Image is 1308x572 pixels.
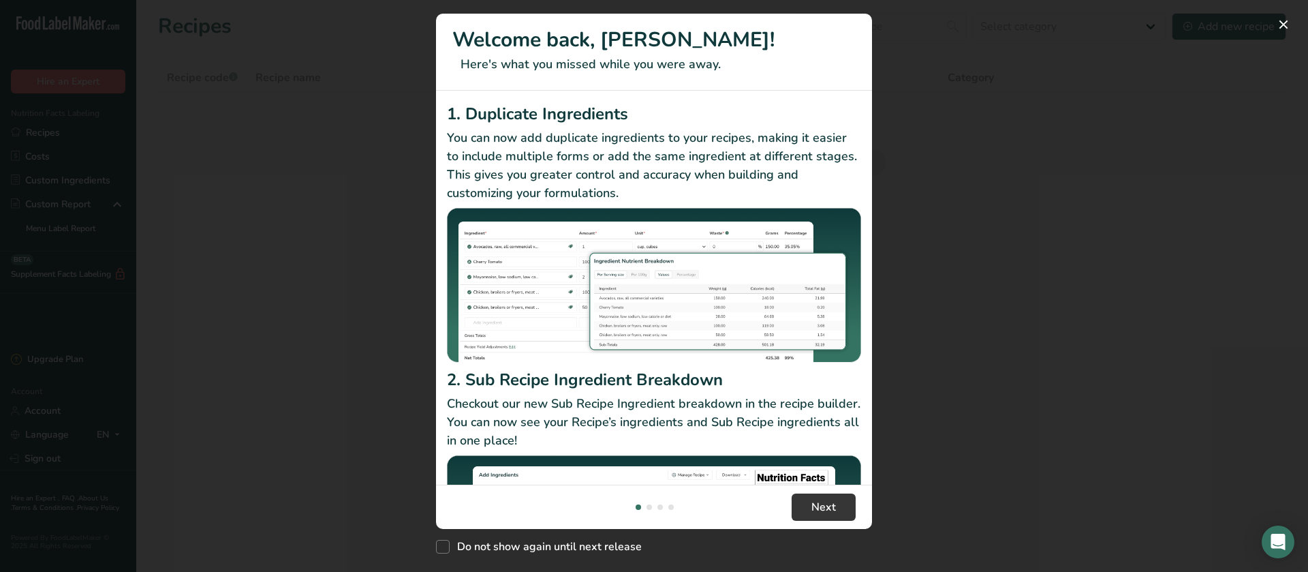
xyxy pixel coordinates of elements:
[447,395,861,450] p: Checkout our new Sub Recipe Ingredient breakdown in the recipe builder. You can now see your Reci...
[447,367,861,392] h2: 2. Sub Recipe Ingredient Breakdown
[811,499,836,515] span: Next
[452,25,856,55] h1: Welcome back, [PERSON_NAME]!
[447,102,861,126] h2: 1. Duplicate Ingredients
[452,55,856,74] p: Here's what you missed while you were away.
[447,208,861,363] img: Duplicate Ingredients
[792,494,856,521] button: Next
[1262,526,1294,558] div: Open Intercom Messenger
[447,129,861,202] p: You can now add duplicate ingredients to your recipes, making it easier to include multiple forms...
[450,540,642,554] span: Do not show again until next release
